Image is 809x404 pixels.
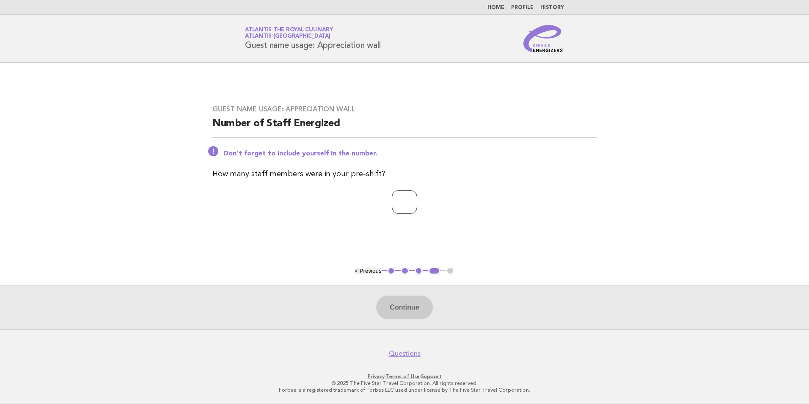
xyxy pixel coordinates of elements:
[540,5,564,10] a: History
[368,374,385,379] a: Privacy
[146,380,663,387] p: © 2025 The Five Star Travel Corporation. All rights reserved.
[146,387,663,393] p: Forbes is a registered trademark of Forbes LLC used under license by The Five Star Travel Corpora...
[511,5,534,10] a: Profile
[401,267,409,275] button: 2
[421,374,442,379] a: Support
[245,27,333,39] a: Atlantis the Royal CulinaryAtlantis [GEOGRAPHIC_DATA]
[487,5,504,10] a: Home
[428,267,440,275] button: 4
[415,267,423,275] button: 3
[212,105,597,113] h3: Guest name usage: Appreciation wall
[355,268,381,274] button: < Previous
[389,349,421,358] a: Questions
[146,373,663,380] p: · ·
[387,267,396,275] button: 1
[223,149,597,158] p: Don't forget to include yourself in the number.
[245,28,380,50] h1: Guest name usage: Appreciation wall
[386,374,420,379] a: Terms of Use
[212,117,597,138] h2: Number of Staff Energized
[212,168,597,180] p: How many staff members were in your pre-shift?
[523,25,564,52] img: Service Energizers
[245,34,330,39] span: Atlantis [GEOGRAPHIC_DATA]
